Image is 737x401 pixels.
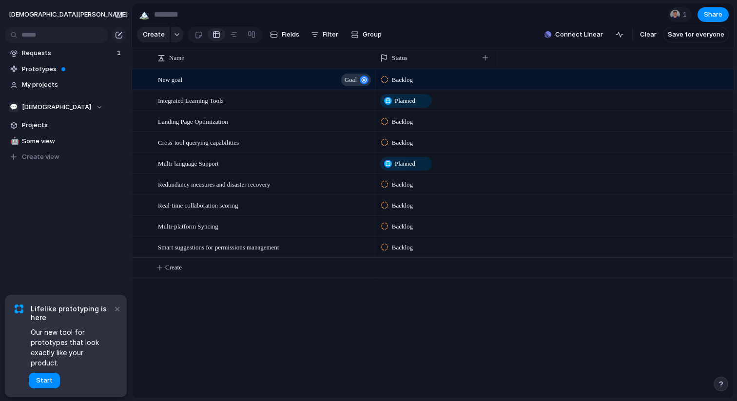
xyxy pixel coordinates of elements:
[158,178,270,190] span: Redundancy measures and disaster recovery
[158,74,182,85] span: New goal
[22,80,123,90] span: My projects
[395,159,415,169] span: Planned
[139,8,150,21] div: 🏔️
[392,243,413,252] span: Backlog
[169,53,184,63] span: Name
[9,102,19,112] div: 💬
[282,30,299,39] span: Fields
[22,120,123,130] span: Projects
[117,48,123,58] span: 1
[392,201,413,210] span: Backlog
[307,27,342,42] button: Filter
[392,75,413,85] span: Backlog
[4,7,145,22] button: [DEMOGRAPHIC_DATA][PERSON_NAME]
[5,150,127,164] button: Create view
[346,27,387,42] button: Group
[158,95,224,106] span: Integrated Learning Tools
[158,136,239,148] span: Cross-tool querying capabilities
[137,27,170,42] button: Create
[698,7,729,22] button: Share
[704,10,722,19] span: Share
[555,30,603,39] span: Connect Linear
[158,115,228,127] span: Landing Page Optimization
[165,263,182,272] span: Create
[22,136,123,146] span: Some view
[5,77,127,92] a: My projects
[158,220,218,231] span: Multi-platform Syncing
[5,118,127,133] a: Projects
[541,27,607,42] button: Connect Linear
[683,10,690,19] span: 1
[22,64,123,74] span: Prototypes
[392,117,413,127] span: Backlog
[31,305,112,322] span: Lifelike prototyping is here
[5,62,127,76] a: Prototypes
[395,96,415,106] span: Planned
[31,327,112,368] span: Our new tool for prototypes that look exactly like your product.
[5,134,127,149] a: 🤖Some view
[392,138,413,148] span: Backlog
[266,27,303,42] button: Fields
[363,30,382,39] span: Group
[36,376,53,385] span: Start
[29,373,60,388] button: Start
[392,222,413,231] span: Backlog
[5,46,127,60] a: Requests1
[636,27,660,42] button: Clear
[663,27,729,42] button: Save for everyone
[9,136,19,146] button: 🤖
[158,199,238,210] span: Real-time collaboration scoring
[668,30,724,39] span: Save for everyone
[143,30,165,39] span: Create
[111,303,123,314] button: Dismiss
[392,180,413,190] span: Backlog
[5,100,127,115] button: 💬[DEMOGRAPHIC_DATA]
[9,10,128,19] span: [DEMOGRAPHIC_DATA][PERSON_NAME]
[323,30,338,39] span: Filter
[10,135,17,147] div: 🤖
[640,30,657,39] span: Clear
[158,241,279,252] span: Smart suggestions for permissions management
[158,157,219,169] span: Multi-language Support
[136,7,152,22] button: 🏔️
[22,48,114,58] span: Requests
[22,102,91,112] span: [DEMOGRAPHIC_DATA]
[22,152,59,162] span: Create view
[341,74,371,86] button: goal
[345,73,357,87] span: goal
[392,53,407,63] span: Status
